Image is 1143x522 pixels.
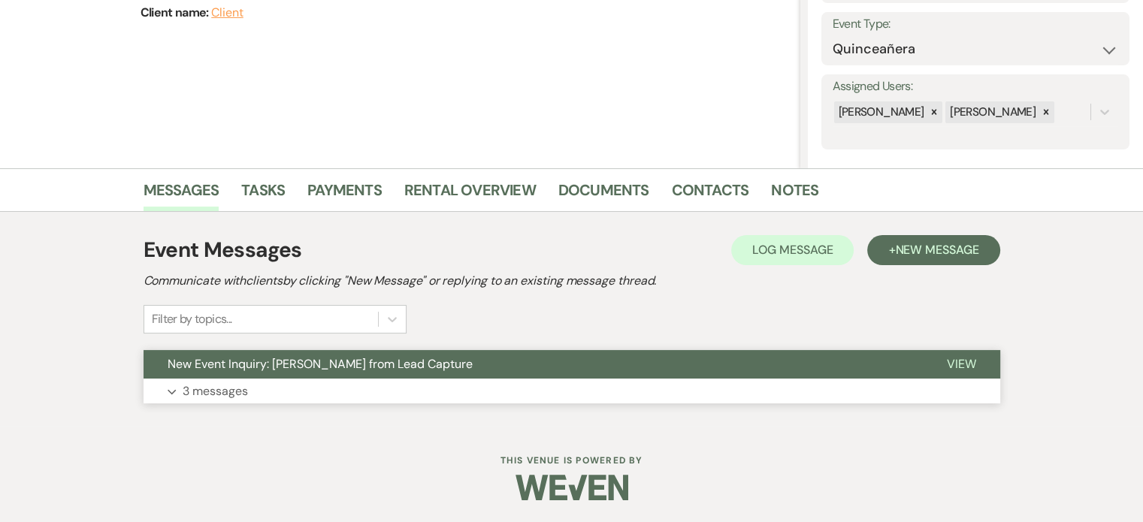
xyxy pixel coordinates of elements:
[168,356,473,372] span: New Event Inquiry: [PERSON_NAME] from Lead Capture
[731,235,854,265] button: Log Message
[516,461,628,514] img: Weven Logo
[404,178,536,211] a: Rental Overview
[144,234,302,266] h1: Event Messages
[895,242,978,258] span: New Message
[945,101,1038,123] div: [PERSON_NAME]
[241,178,285,211] a: Tasks
[923,350,1000,379] button: View
[144,350,923,379] button: New Event Inquiry: [PERSON_NAME] from Lead Capture
[152,310,232,328] div: Filter by topics...
[833,14,1118,35] label: Event Type:
[947,356,976,372] span: View
[307,178,382,211] a: Payments
[141,5,212,20] span: Client name:
[558,178,649,211] a: Documents
[144,379,1000,404] button: 3 messages
[144,178,219,211] a: Messages
[771,178,818,211] a: Notes
[833,76,1118,98] label: Assigned Users:
[211,7,243,19] button: Client
[144,272,1000,290] h2: Communicate with clients by clicking "New Message" or replying to an existing message thread.
[752,242,833,258] span: Log Message
[867,235,999,265] button: +New Message
[672,178,749,211] a: Contacts
[834,101,927,123] div: [PERSON_NAME]
[183,382,248,401] p: 3 messages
